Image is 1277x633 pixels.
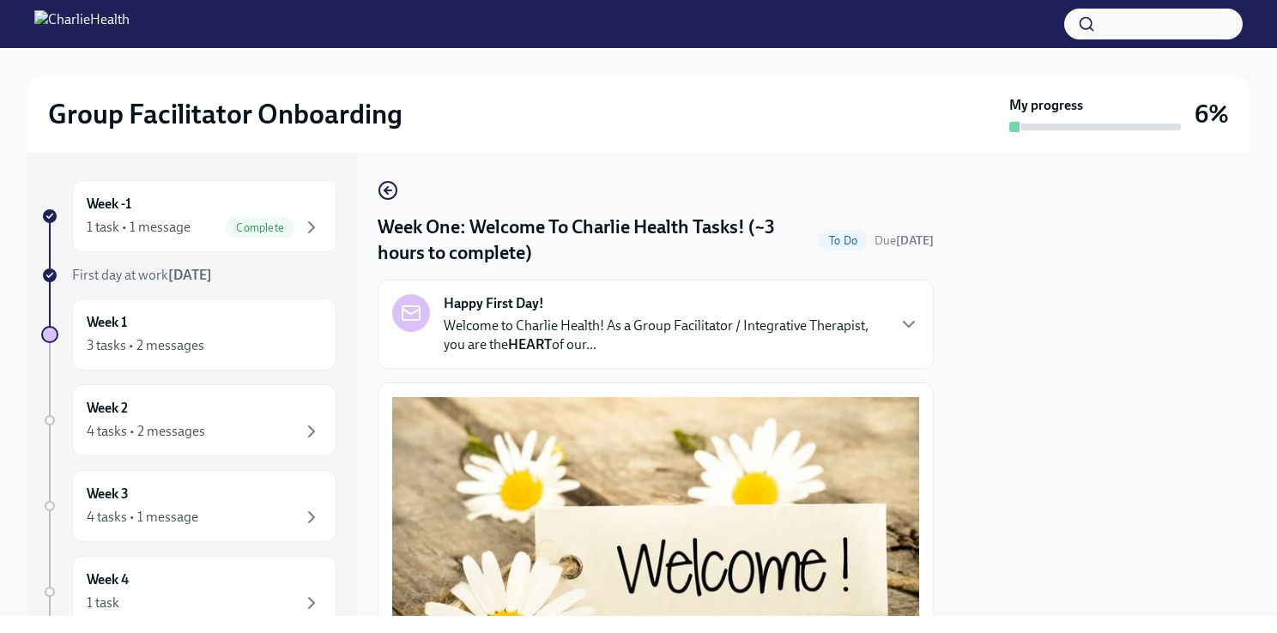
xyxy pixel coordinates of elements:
[87,422,205,441] div: 4 tasks • 2 messages
[87,218,191,237] div: 1 task • 1 message
[87,508,198,527] div: 4 tasks • 1 message
[226,221,294,234] span: Complete
[48,97,402,131] h2: Group Facilitator Onboarding
[1009,96,1083,115] strong: My progress
[819,234,868,247] span: To Do
[168,267,212,283] strong: [DATE]
[444,316,885,354] p: Welcome to Charlie Health! As a Group Facilitator / Integrative Therapist, you are the of our...
[1195,99,1229,130] h3: 6%
[444,294,544,313] strong: Happy First Day!
[87,570,129,589] h6: Week 4
[41,556,336,628] a: Week 41 task
[875,233,934,248] span: Due
[41,470,336,542] a: Week 34 tasks • 1 message
[41,384,336,456] a: Week 24 tasks • 2 messages
[41,180,336,252] a: Week -11 task • 1 messageComplete
[41,298,336,371] a: Week 13 tasks • 2 messages
[87,195,131,214] h6: Week -1
[87,399,128,418] h6: Week 2
[87,594,119,612] div: 1 task
[87,313,127,332] h6: Week 1
[87,485,129,503] h6: Week 3
[875,232,934,249] span: October 13th, 2025 09:00
[34,10,130,38] img: CharlieHealth
[508,336,552,353] strong: HEART
[378,214,812,266] h4: Week One: Welcome To Charlie Health Tasks! (~3 hours to complete)
[72,267,212,283] span: First day at work
[41,266,336,285] a: First day at work[DATE]
[896,233,934,248] strong: [DATE]
[87,336,204,355] div: 3 tasks • 2 messages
